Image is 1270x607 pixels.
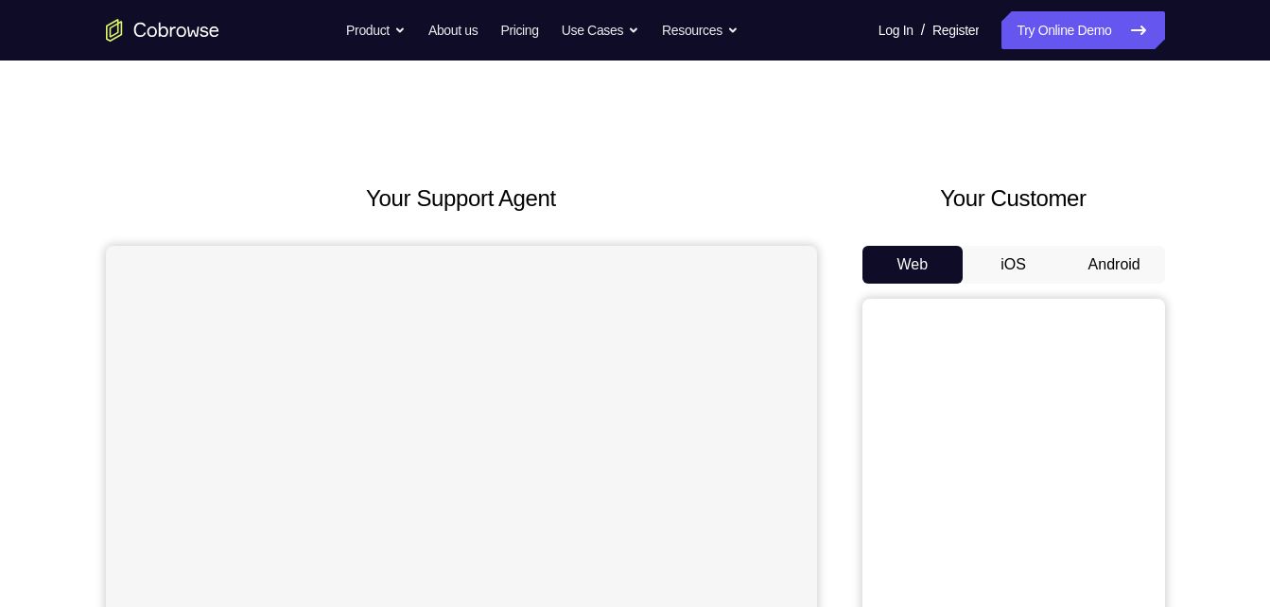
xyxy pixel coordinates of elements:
[1001,11,1164,49] a: Try Online Demo
[862,182,1165,216] h2: Your Customer
[106,182,817,216] h2: Your Support Agent
[106,19,219,42] a: Go to the home page
[879,11,913,49] a: Log In
[932,11,979,49] a: Register
[346,11,406,49] button: Product
[562,11,639,49] button: Use Cases
[963,246,1064,284] button: iOS
[500,11,538,49] a: Pricing
[1064,246,1165,284] button: Android
[428,11,478,49] a: About us
[862,246,964,284] button: Web
[662,11,739,49] button: Resources
[921,19,925,42] span: /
